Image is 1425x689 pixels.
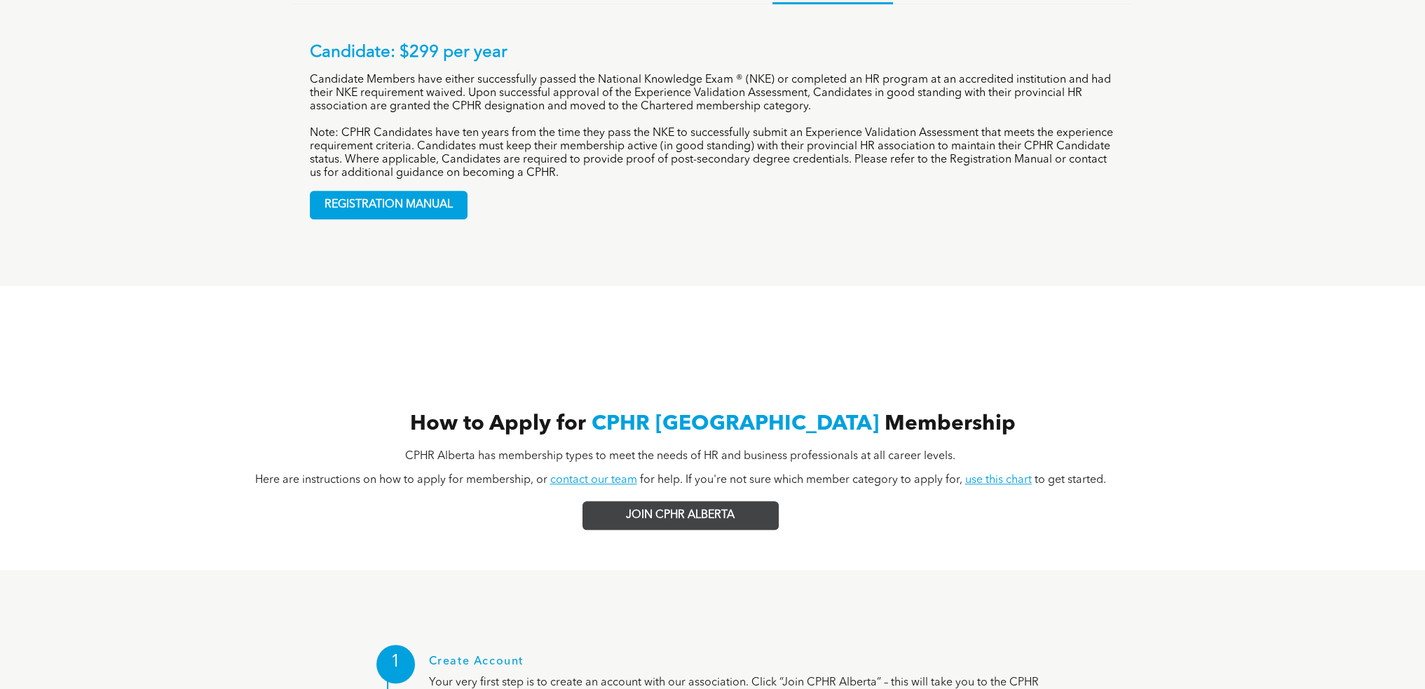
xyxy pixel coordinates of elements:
[592,414,879,435] span: CPHR [GEOGRAPHIC_DATA]
[626,509,735,522] span: JOIN CPHR ALBERTA
[965,475,1032,486] a: use this chart
[310,74,1116,114] p: Candidate Members have either successfully passed the National Knowledge Exam ® (NKE) or complete...
[310,127,1116,180] p: Note: CPHR Candidates have ten years from the time they pass the NKE to successfully submit an Ex...
[640,475,962,486] span: for help. If you're not sure which member category to apply for,
[429,655,1063,674] h1: Create Account
[310,43,1116,63] p: Candidate: $299 per year
[255,475,547,486] span: Here are instructions on how to apply for membership, or
[885,414,1016,435] span: Membership
[376,645,415,683] div: 1
[582,501,779,530] a: JOIN CPHR ALBERTA
[550,475,637,486] a: contact our team
[1035,475,1106,486] span: to get started.
[410,414,586,435] span: How to Apply for
[405,451,955,462] span: CPHR Alberta has membership types to meet the needs of HR and business professionals at all caree...
[310,191,468,219] a: REGISTRATION MANUAL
